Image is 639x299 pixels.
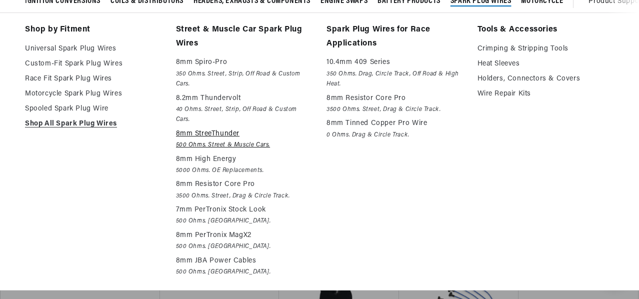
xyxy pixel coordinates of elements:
a: Shop by Fitment [25,23,162,37]
a: 8mm Resistor Core Pro 3500 Ohms. Street, Drag & Circle Track. [176,178,313,201]
em: 350 Ohms. Street, Strip, Off Road & Custom Cars. [176,69,313,89]
p: 8mm High Energy [176,153,313,165]
a: Tools & Accessories [477,23,614,37]
em: 3500 Ohms. Street, Drag & Circle Track. [176,191,313,201]
p: 8mm Resistor Core Pro [326,92,463,104]
a: Spark Plug Wires for Race Applications [326,23,463,50]
a: Wire Repair Kits [477,88,614,100]
a: Heat Sleeves [477,58,614,70]
em: 350 Ohms. Drag, Circle Track, Off Road & High Heat. [326,69,463,89]
p: 8mm Tinned Copper Pro Wire [326,117,463,129]
p: 8mm JBA Power Cables [176,255,313,267]
a: 8mm High Energy 5000 Ohms. OE Replacements. [176,153,313,176]
a: 8mm JBA Power Cables 500 Ohms. [GEOGRAPHIC_DATA]. [176,255,313,277]
a: 8mm StreeThunder 500 Ohms. Street & Muscle Cars. [176,128,313,150]
em: 500 Ohms. [GEOGRAPHIC_DATA]. [176,216,313,226]
a: Motorcycle Spark Plug Wires [25,88,162,100]
a: 8mm Tinned Copper Pro Wire 0 Ohms. Drag & Circle Track. [326,117,463,140]
a: 8mm Resistor Core Pro 3500 Ohms. Street, Drag & Circle Track. [326,92,463,115]
p: 8mm Spiro-Pro [176,56,313,68]
a: Race Fit Spark Plug Wires [25,73,162,85]
p: 8mm PerTronix MagX2 [176,229,313,241]
a: Street & Muscle Car Spark Plug Wires [176,23,313,50]
p: 8mm StreeThunder [176,128,313,140]
em: 500 Ohms. [GEOGRAPHIC_DATA]. [176,267,313,277]
a: Shop All Spark Plug Wires [25,118,162,130]
a: Universal Spark Plug Wires [25,43,162,55]
em: 500 Ohms. Street & Muscle Cars. [176,140,313,150]
p: 7mm PerTronix Stock Look [176,204,313,216]
a: Holders, Connectors & Covers [477,73,614,85]
em: 5000 Ohms. OE Replacements. [176,165,313,176]
a: 8mm PerTronix MagX2 500 Ohms. [GEOGRAPHIC_DATA]. [176,229,313,252]
a: Custom-Fit Spark Plug Wires [25,58,162,70]
a: 8.2mm Thundervolt 40 Ohms. Street, Strip, Off Road & Custom Cars. [176,92,313,125]
em: 40 Ohms. Street, Strip, Off Road & Custom Cars. [176,104,313,125]
em: 0 Ohms. Drag & Circle Track. [326,130,463,140]
p: 8.2mm Thundervolt [176,92,313,104]
a: 7mm PerTronix Stock Look 500 Ohms. [GEOGRAPHIC_DATA]. [176,204,313,226]
p: 8mm Resistor Core Pro [176,178,313,190]
em: 500 Ohms. [GEOGRAPHIC_DATA]. [176,241,313,252]
a: Crimping & Stripping Tools [477,43,614,55]
a: Spooled Spark Plug Wire [25,103,162,115]
a: 10.4mm 409 Series 350 Ohms. Drag, Circle Track, Off Road & High Heat. [326,56,463,89]
p: 10.4mm 409 Series [326,56,463,68]
em: 3500 Ohms. Street, Drag & Circle Track. [326,104,463,115]
a: 8mm Spiro-Pro 350 Ohms. Street, Strip, Off Road & Custom Cars. [176,56,313,89]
